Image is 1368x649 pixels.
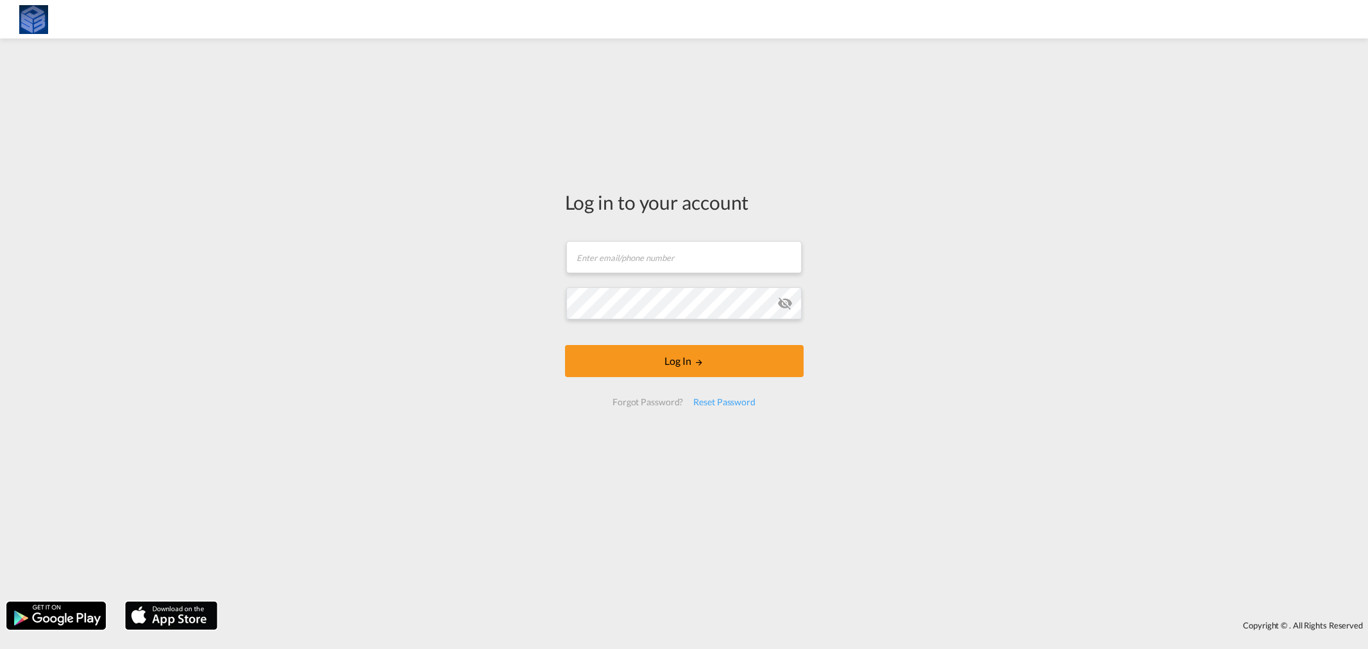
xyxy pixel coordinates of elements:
[566,241,802,273] input: Enter email/phone number
[19,5,48,34] img: fff785d0086311efa2d3e168b14c2f64.png
[777,296,793,311] md-icon: icon-eye-off
[607,391,688,414] div: Forgot Password?
[124,600,219,631] img: apple.png
[565,345,804,377] button: LOGIN
[688,391,761,414] div: Reset Password
[224,614,1368,636] div: Copyright © . All Rights Reserved
[5,600,107,631] img: google.png
[565,189,804,215] div: Log in to your account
